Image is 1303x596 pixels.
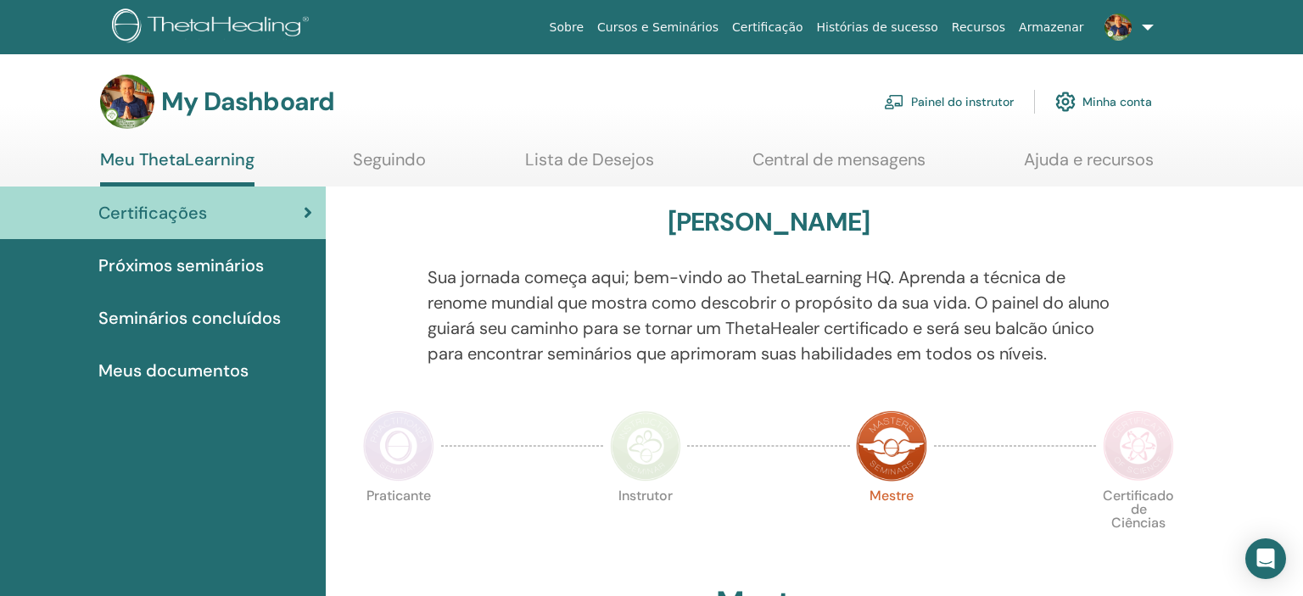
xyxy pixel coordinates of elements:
img: cog.svg [1055,87,1076,116]
a: Painel do instrutor [884,83,1014,120]
img: Practitioner [363,410,434,482]
span: Próximos seminários [98,253,264,278]
h3: My Dashboard [161,86,334,117]
span: Certificações [98,200,207,226]
a: Armazenar [1012,12,1090,43]
a: Meu ThetaLearning [100,149,254,187]
p: Instrutor [610,489,681,560]
p: Praticante [363,489,434,560]
h3: [PERSON_NAME] [668,207,870,237]
a: Recursos [945,12,1012,43]
a: Seguindo [353,149,426,182]
img: chalkboard-teacher.svg [884,94,904,109]
p: Certificado de Ciências [1103,489,1174,560]
a: Certificação [725,12,809,43]
a: Minha conta [1055,83,1152,120]
a: Ajuda e recursos [1024,149,1154,182]
img: Instructor [610,410,681,482]
div: Open Intercom Messenger [1245,538,1286,579]
p: Sua jornada começa aqui; bem-vindo ao ThetaLearning HQ. Aprenda a técnica de renome mundial que m... [428,265,1110,366]
p: Mestre [856,489,927,560]
img: default.jpg [100,75,154,129]
img: logo.png [112,8,315,47]
a: Lista de Desejos [525,149,654,182]
a: Central de mensagens [752,149,926,182]
a: Histórias de sucesso [810,12,945,43]
span: Meus documentos [98,358,249,383]
span: Seminários concluídos [98,305,281,331]
img: default.jpg [1104,14,1132,41]
a: Cursos e Seminários [590,12,725,43]
a: Sobre [543,12,590,43]
img: Master [856,410,927,482]
img: Certificate of Science [1103,410,1174,482]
